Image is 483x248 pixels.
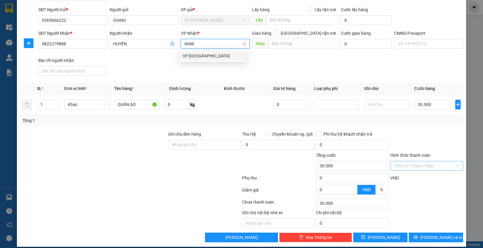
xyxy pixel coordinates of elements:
div: Giảm giá [241,187,315,197]
div: VP Nam Định [179,51,247,61]
button: deleteXóa Thông tin [279,233,352,242]
label: Cước giao hàng [341,31,371,36]
input: Ghi Chú [364,100,409,109]
div: VP gửi [181,6,250,13]
span: delete [299,235,303,240]
input: 0 [273,100,309,109]
input: Ghi chú đơn hàng [168,140,241,150]
span: Giao [252,39,268,48]
button: plus [24,38,34,48]
div: Ghi chú nội bộ nhà xe [242,209,315,218]
div: Tổng: 1 [22,117,187,124]
span: Tên hàng [114,86,134,91]
span: kg [190,100,196,109]
div: Chi phí nội bộ [316,209,389,218]
input: Cước giao hàng [341,39,392,49]
input: Địa chỉ của người nhận [38,66,107,76]
div: Người gửi [110,6,178,13]
span: save [361,235,365,240]
span: Kích thước [224,86,245,91]
span: Lấy tận nơi [312,6,338,13]
span: SL [37,86,42,91]
span: Khác [68,100,106,109]
span: Giá trị hàng [273,86,296,91]
span: Lấy [252,15,266,25]
div: Phụ thu [241,175,315,185]
label: Cước lấy hàng [341,7,368,12]
div: VP [GEOGRAPHIC_DATA] [183,53,243,59]
span: Lấy hàng [252,7,270,12]
button: delete [22,100,32,109]
span: Giao hàng [252,31,271,36]
input: Nhập ghi chú [242,218,315,228]
button: plus [455,100,461,109]
span: [PERSON_NAME] [226,234,258,241]
span: [GEOGRAPHIC_DATA] tận nơi [278,30,338,37]
input: Dọc đường [266,15,339,25]
span: % [380,187,383,192]
label: Ghi chú đơn hàng [168,132,201,137]
span: [PERSON_NAME] và In [420,234,462,241]
span: Phí thu hộ khách nhận trả [321,131,375,137]
div: Địa chỉ người nhận [38,57,107,64]
span: Xóa Thông tin [306,234,332,241]
span: plus [24,41,33,46]
label: Hình thức thanh toán [390,153,430,158]
span: Định lượng [169,86,191,91]
span: VP Lê Duẩn [184,16,246,25]
button: printer[PERSON_NAME] và In [409,233,463,242]
div: CMND/Passport [394,30,463,37]
span: Cước hàng [414,86,435,91]
span: user-add [170,41,175,46]
span: Thu Hộ [242,132,256,137]
span: VND [390,176,399,180]
span: VND [362,187,371,192]
span: Chuyển khoản ng. gửi [269,131,315,137]
div: Chưa thanh toán [241,199,315,209]
input: Dọc đường [268,39,339,48]
th: Loại phụ phí [312,83,362,95]
span: Đơn vị tính [64,86,87,91]
input: Cước lấy hàng [341,15,392,25]
th: Ghi chú [362,83,412,95]
span: printer [414,235,418,240]
input: VD: Bàn, Ghế [114,100,159,109]
div: SĐT Người Gửi [38,6,107,13]
div: Người nhận [110,30,178,37]
div: SĐT Người Nhận [38,30,107,37]
span: plus [456,102,460,107]
div: Văn phòng không hợp lệ [181,49,250,56]
span: Tổng cước [316,153,336,158]
button: [PERSON_NAME] [205,233,278,242]
button: save[PERSON_NAME] [353,233,408,242]
span: [PERSON_NAME] [368,234,400,241]
span: VP Nhận [181,31,198,36]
